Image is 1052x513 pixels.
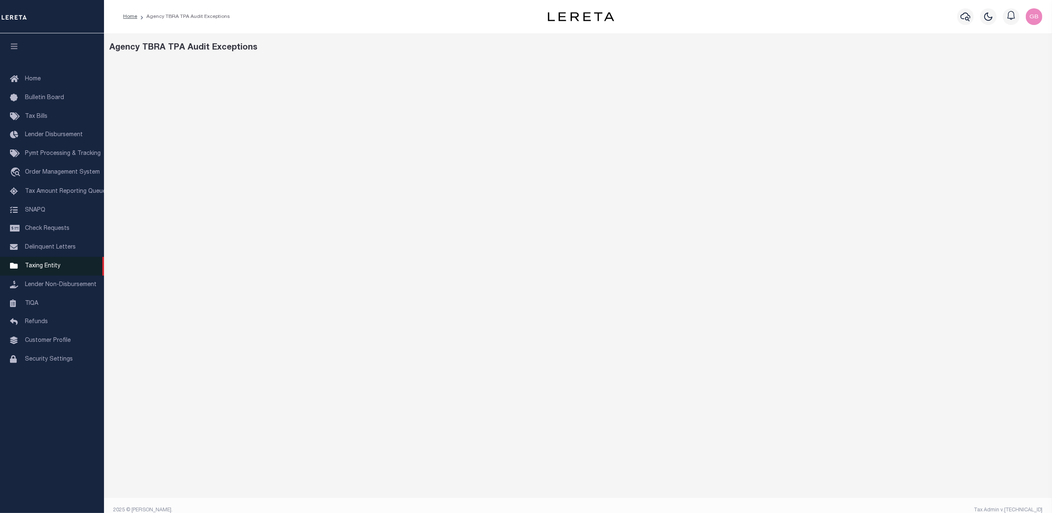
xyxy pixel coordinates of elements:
[25,338,71,344] span: Customer Profile
[123,14,137,19] a: Home
[25,114,47,120] span: Tax Bills
[25,356,73,362] span: Security Settings
[137,13,230,20] li: Agency TBRA TPA Audit Exceptions
[25,189,106,194] span: Tax Amount Reporting Queue
[25,151,101,157] span: Pymt Processing & Tracking
[25,207,45,213] span: SNAPQ
[25,95,64,101] span: Bulletin Board
[25,169,100,175] span: Order Management System
[25,282,97,288] span: Lender Non-Disbursement
[1026,8,1042,25] img: svg+xml;base64,PHN2ZyB4bWxucz0iaHR0cDovL3d3dy53My5vcmcvMjAwMC9zdmciIHBvaW50ZXItZXZlbnRzPSJub25lIi...
[110,42,1047,54] div: Agency TBRA TPA Audit Exceptions
[25,226,69,232] span: Check Requests
[25,263,60,269] span: Taxing Entity
[25,132,83,138] span: Lender Disbursement
[548,12,614,21] img: logo-dark.svg
[25,319,48,325] span: Refunds
[25,76,41,82] span: Home
[25,244,76,250] span: Delinquent Letters
[10,167,23,178] i: travel_explore
[25,300,38,306] span: TIQA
